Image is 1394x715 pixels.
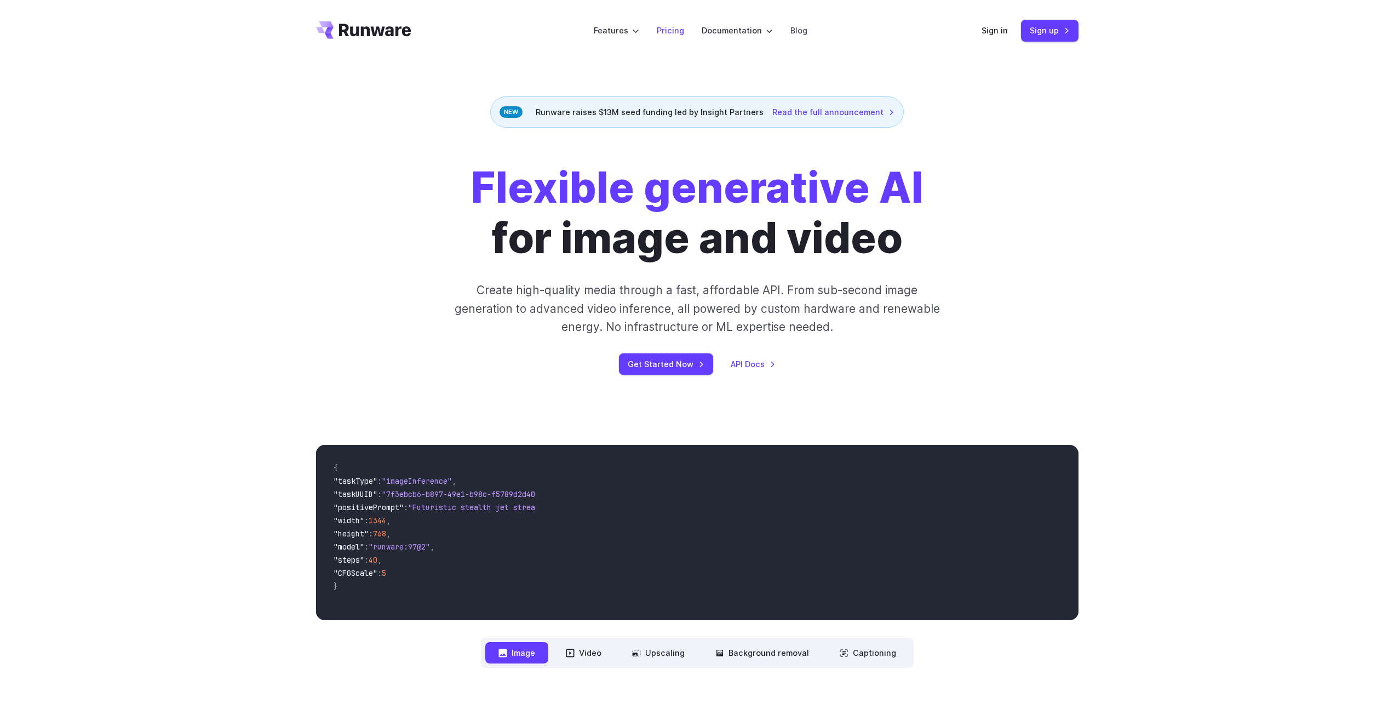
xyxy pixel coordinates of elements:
span: "CFGScale" [334,568,377,578]
span: "7f3ebcb6-b897-49e1-b98c-f5789d2d40d7" [382,489,548,499]
span: 1344 [369,516,386,525]
a: Blog [790,24,807,37]
span: } [334,581,338,591]
a: Read the full announcement [772,106,894,118]
button: Background removal [702,642,822,663]
span: : [404,502,408,512]
p: Create high-quality media through a fast, affordable API. From sub-second image generation to adv... [453,281,941,336]
span: "taskType" [334,476,377,486]
span: , [386,516,391,525]
h1: for image and video [471,163,923,264]
span: : [377,568,382,578]
span: "steps" [334,555,364,565]
span: : [364,516,369,525]
button: Video [553,642,615,663]
span: 768 [373,529,386,539]
button: Upscaling [619,642,698,663]
span: 40 [369,555,377,565]
span: , [452,476,456,486]
span: 5 [382,568,386,578]
a: Get Started Now [619,353,713,375]
a: Sign up [1021,20,1079,41]
span: , [377,555,382,565]
div: Runware raises $13M seed funding led by Insight Partners [490,96,904,128]
span: "runware:97@2" [369,542,430,552]
button: Captioning [827,642,909,663]
span: : [369,529,373,539]
span: { [334,463,338,473]
span: "width" [334,516,364,525]
span: , [430,542,434,552]
span: : [377,476,382,486]
a: Pricing [657,24,684,37]
button: Image [485,642,548,663]
label: Documentation [702,24,773,37]
span: : [364,555,369,565]
span: "taskUUID" [334,489,377,499]
span: "model" [334,542,364,552]
span: "Futuristic stealth jet streaking through a neon-lit cityscape with glowing purple exhaust" [408,502,807,512]
span: , [386,529,391,539]
a: API Docs [731,358,776,370]
a: Sign in [982,24,1008,37]
a: Go to / [316,21,411,39]
label: Features [594,24,639,37]
span: : [377,489,382,499]
span: : [364,542,369,552]
strong: Flexible generative AI [471,162,923,213]
span: "imageInference" [382,476,452,486]
span: "height" [334,529,369,539]
span: "positivePrompt" [334,502,404,512]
